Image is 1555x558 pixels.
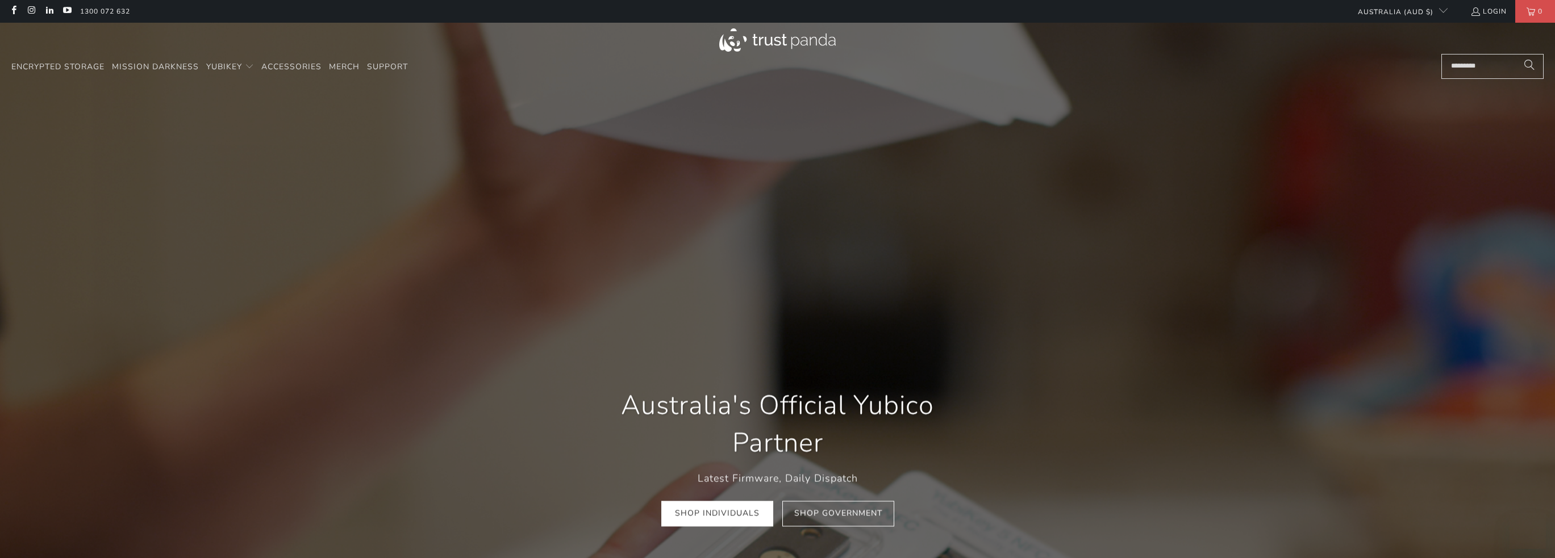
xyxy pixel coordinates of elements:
a: Shop Individuals [661,501,773,526]
summary: YubiKey [206,54,254,81]
span: Accessories [261,61,322,72]
span: Support [367,61,408,72]
a: Login [1470,5,1507,18]
a: Trust Panda Australia on Instagram [26,7,36,16]
a: Trust Panda Australia on YouTube [62,7,72,16]
a: Merch [329,54,360,81]
span: Encrypted Storage [11,61,105,72]
input: Search... [1441,54,1544,79]
span: Mission Darkness [112,61,199,72]
span: Merch [329,61,360,72]
a: Accessories [261,54,322,81]
nav: Translation missing: en.navigation.header.main_nav [11,54,408,81]
iframe: Button to launch messaging window [1510,513,1546,549]
img: Trust Panda Australia [719,28,836,52]
h1: Australia's Official Yubico Partner [590,387,965,462]
a: 1300 072 632 [80,5,130,18]
a: Support [367,54,408,81]
a: Trust Panda Australia on LinkedIn [44,7,54,16]
a: Mission Darkness [112,54,199,81]
span: YubiKey [206,61,242,72]
a: Encrypted Storage [11,54,105,81]
a: Trust Panda Australia on Facebook [9,7,18,16]
p: Latest Firmware, Daily Dispatch [590,470,965,486]
button: Search [1515,54,1544,79]
a: Shop Government [782,501,894,526]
